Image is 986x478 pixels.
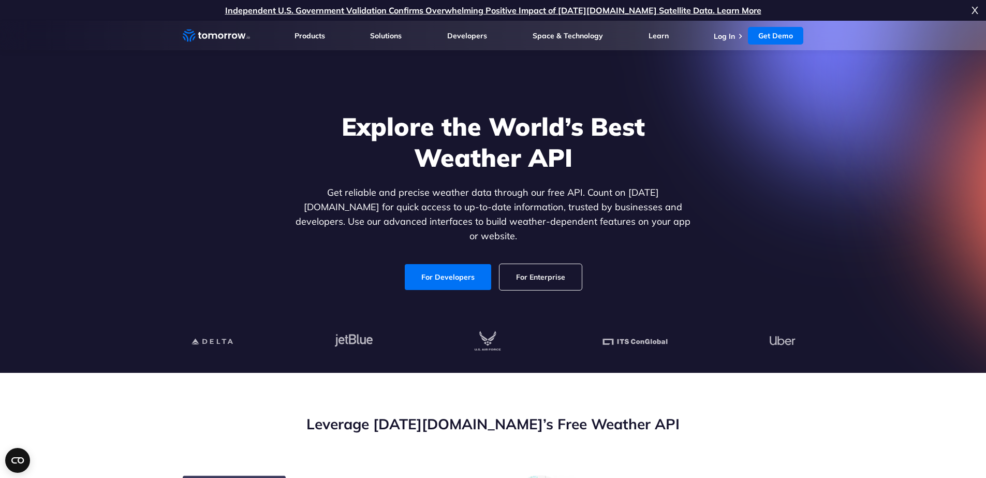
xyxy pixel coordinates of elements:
h1: Explore the World’s Best Weather API [293,111,693,173]
a: Get Demo [748,27,803,45]
a: Learn [649,31,669,40]
a: For Developers [405,264,491,290]
a: For Enterprise [499,264,582,290]
a: Home link [183,28,250,44]
a: Log In [714,32,735,41]
a: Solutions [370,31,402,40]
a: Space & Technology [533,31,603,40]
p: Get reliable and precise weather data through our free API. Count on [DATE][DOMAIN_NAME] for quic... [293,185,693,243]
a: Independent U.S. Government Validation Confirms Overwhelming Positive Impact of [DATE][DOMAIN_NAM... [225,5,761,16]
a: Developers [447,31,487,40]
button: Open CMP widget [5,448,30,473]
a: Products [295,31,325,40]
h2: Leverage [DATE][DOMAIN_NAME]’s Free Weather API [183,414,804,434]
